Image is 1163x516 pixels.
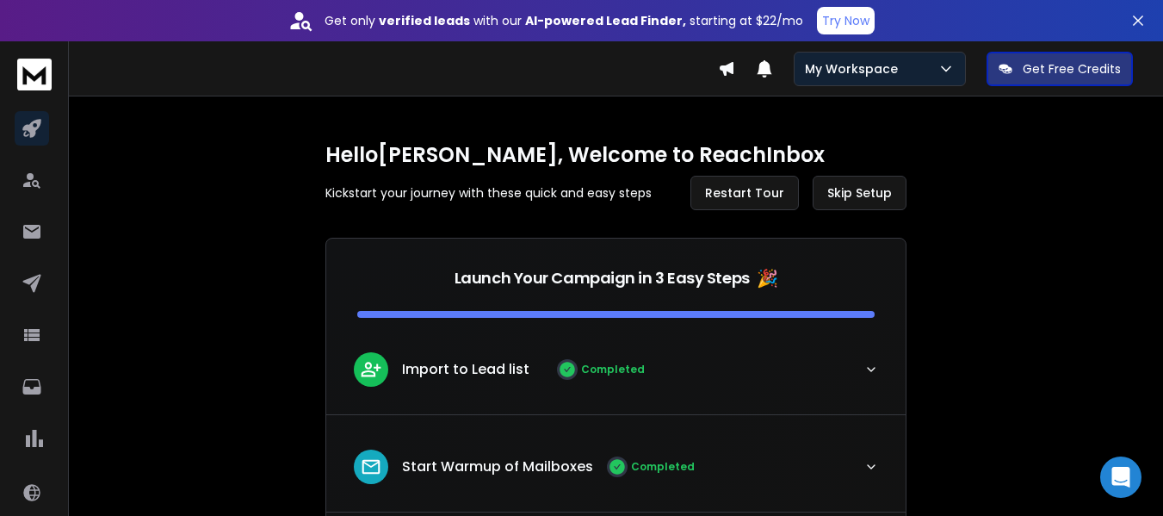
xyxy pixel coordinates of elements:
p: Completed [581,363,645,376]
p: Get only with our starting at $22/mo [325,12,803,29]
strong: AI-powered Lead Finder, [525,12,686,29]
button: Restart Tour [690,176,799,210]
button: leadStart Warmup of MailboxesCompleted [326,436,906,512]
span: Skip Setup [827,184,892,202]
p: Try Now [822,12,869,29]
p: Start Warmup of Mailboxes [402,457,593,477]
img: lead [360,358,382,380]
button: leadImport to Lead listCompleted [326,339,906,414]
p: Kickstart your journey with these quick and easy steps [325,184,652,202]
p: Import to Lead list [402,359,529,380]
p: Get Free Credits [1023,60,1121,78]
span: 🎉 [757,266,778,290]
button: Get Free Credits [987,52,1133,86]
img: lead [360,456,382,478]
div: Open Intercom Messenger [1100,457,1141,498]
button: Skip Setup [813,176,906,210]
button: Try Now [817,7,875,34]
h1: Hello [PERSON_NAME] , Welcome to ReachInbox [325,141,906,169]
img: logo [17,59,52,90]
p: My Workspace [805,60,905,78]
p: Launch Your Campaign in 3 Easy Steps [455,266,750,290]
strong: verified leads [379,12,470,29]
p: Completed [631,460,695,474]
